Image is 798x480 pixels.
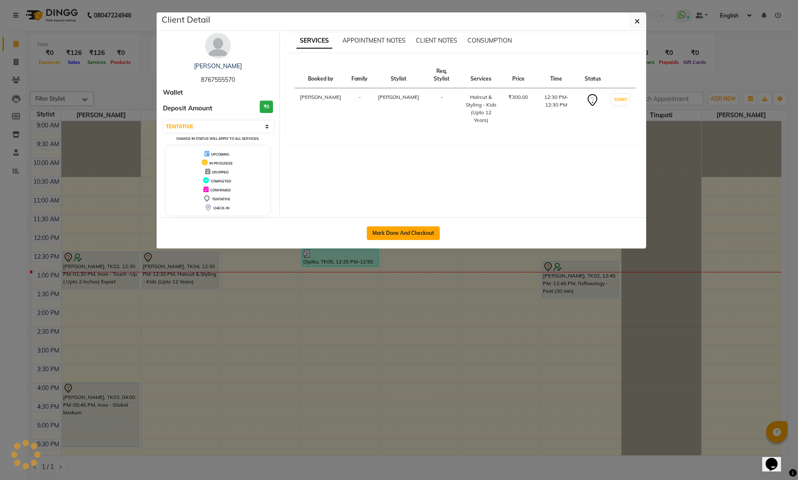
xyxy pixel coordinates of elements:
[295,62,346,88] th: Booked by
[424,62,458,88] th: Req. Stylist
[533,88,579,130] td: 12:30 PM-12:30 PM
[211,152,229,156] span: UPCOMING
[211,179,231,183] span: COMPLETED
[212,170,229,174] span: DROPPED
[194,62,242,70] a: [PERSON_NAME]
[209,161,232,165] span: IN PROGRESS
[205,33,231,58] img: avatar
[378,94,419,100] span: [PERSON_NAME]
[213,206,229,210] span: CHECK-IN
[533,62,579,88] th: Time
[296,33,332,49] span: SERVICES
[163,104,212,113] span: Deposit Amount
[346,88,373,130] td: -
[579,62,606,88] th: Status
[367,226,440,240] button: Mark Done And Checkout
[503,62,533,88] th: Price
[210,188,231,192] span: CONFIRMED
[612,94,629,105] button: START
[424,88,458,130] td: -
[464,93,498,124] div: Haircut & Styling - Kids (Upto 12 Years)
[260,101,273,113] h3: ₹0
[163,88,183,98] span: Wallet
[467,37,512,44] span: CONSUMPTION
[346,62,373,88] th: Family
[458,62,503,88] th: Services
[342,37,406,44] span: APPOINTMENT NOTES
[176,136,259,141] small: Change in status will apply to all services.
[416,37,457,44] span: CLIENT NOTES
[162,13,210,26] h5: Client Detail
[212,197,230,201] span: TENTATIVE
[508,93,528,101] div: ₹300.00
[201,76,235,84] span: 8767555570
[762,446,789,471] iframe: chat widget
[373,62,424,88] th: Stylist
[295,88,346,130] td: [PERSON_NAME]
